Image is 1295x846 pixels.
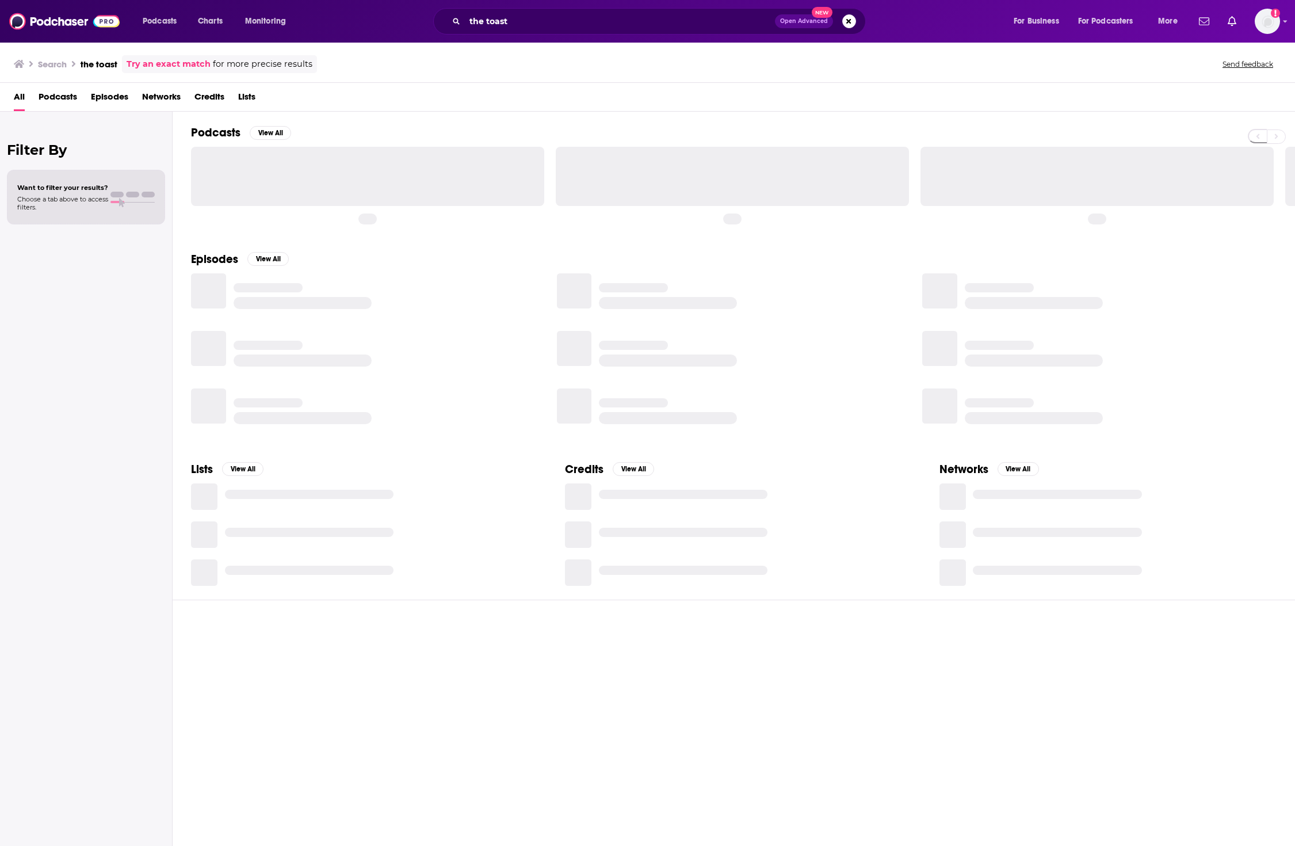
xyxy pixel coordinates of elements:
[250,126,291,140] button: View All
[222,462,263,476] button: View All
[194,87,224,111] a: Credits
[613,462,654,476] button: View All
[135,12,192,31] button: open menu
[81,59,117,70] h3: the toast
[565,462,603,477] h2: Credits
[191,125,240,140] h2: Podcasts
[142,87,181,111] a: Networks
[780,18,828,24] span: Open Advanced
[213,58,312,71] span: for more precise results
[7,142,165,158] h2: Filter By
[39,87,77,111] a: Podcasts
[191,125,291,140] a: PodcastsView All
[939,462,1039,477] a: NetworksView All
[198,13,223,29] span: Charts
[127,58,211,71] a: Try an exact match
[38,59,67,70] h3: Search
[9,10,120,32] img: Podchaser - Follow, Share and Rate Podcasts
[1255,9,1280,34] span: Logged in as angelahattar
[190,12,230,31] a: Charts
[237,12,301,31] button: open menu
[1006,12,1074,31] button: open menu
[247,252,289,266] button: View All
[191,462,213,477] h2: Lists
[1255,9,1280,34] img: User Profile
[1150,12,1192,31] button: open menu
[444,8,877,35] div: Search podcasts, credits, & more...
[1071,12,1150,31] button: open menu
[1219,59,1277,69] button: Send feedback
[1078,13,1133,29] span: For Podcasters
[565,462,654,477] a: CreditsView All
[17,184,108,192] span: Want to filter your results?
[191,252,238,266] h2: Episodes
[245,13,286,29] span: Monitoring
[1255,9,1280,34] button: Show profile menu
[465,12,775,31] input: Search podcasts, credits, & more...
[1194,12,1214,31] a: Show notifications dropdown
[1271,9,1280,18] svg: Add a profile image
[939,462,988,477] h2: Networks
[143,13,177,29] span: Podcasts
[191,252,289,266] a: EpisodesView All
[191,462,263,477] a: ListsView All
[998,462,1039,476] button: View All
[238,87,255,111] a: Lists
[14,87,25,111] a: All
[812,7,832,18] span: New
[17,195,108,211] span: Choose a tab above to access filters.
[1158,13,1178,29] span: More
[1014,13,1059,29] span: For Business
[91,87,128,111] a: Episodes
[775,14,833,28] button: Open AdvancedNew
[1223,12,1241,31] a: Show notifications dropdown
